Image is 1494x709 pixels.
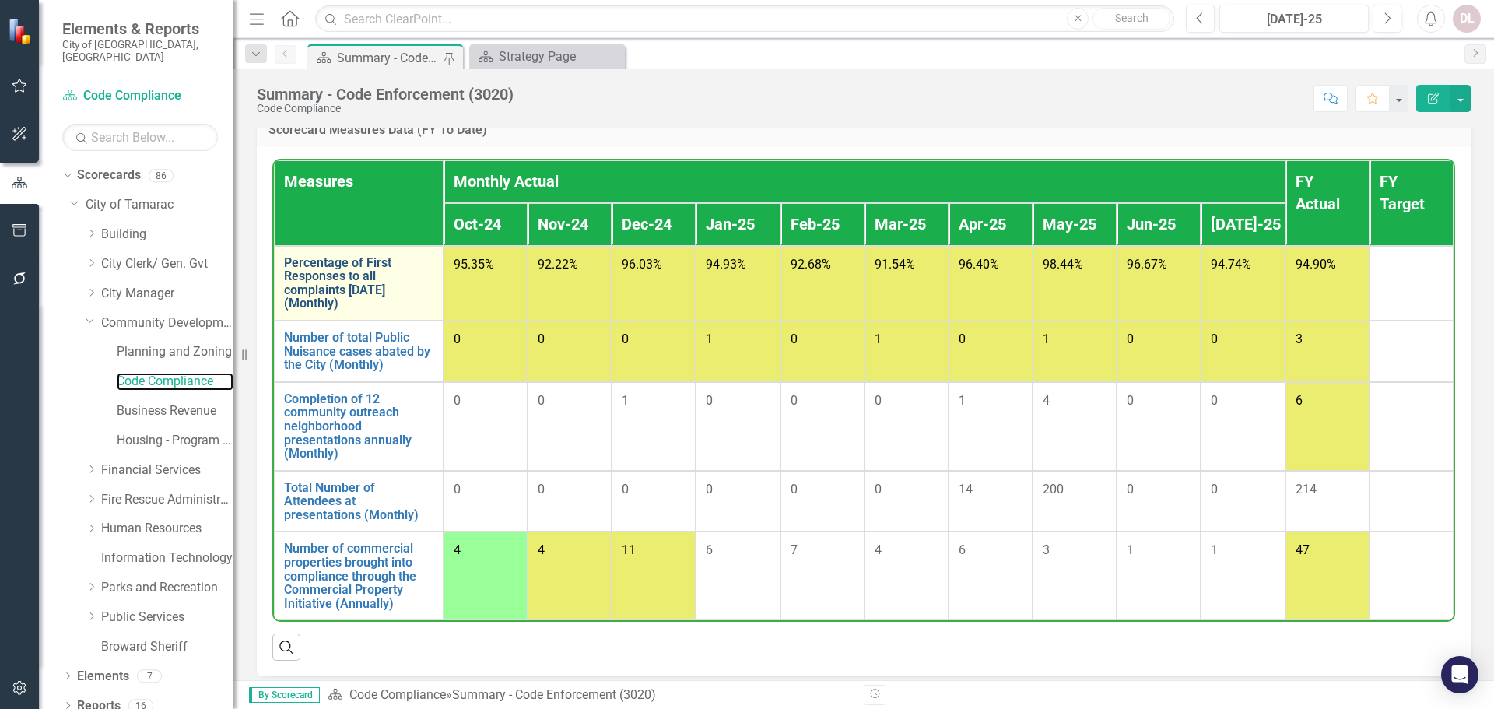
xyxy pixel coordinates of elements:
[452,687,656,702] div: Summary - Code Enforcement (3020)
[959,257,999,272] span: 96.40%
[101,491,233,509] a: Fire Rescue Administration
[875,393,882,408] span: 0
[454,482,461,497] span: 0
[137,669,162,683] div: 7
[101,609,233,627] a: Public Services
[1296,257,1336,272] span: 94.90%
[538,482,545,497] span: 0
[274,321,444,382] td: Double-Click to Edit Right Click for Context Menu
[875,332,882,346] span: 1
[1127,393,1134,408] span: 0
[791,332,798,346] span: 0
[706,332,713,346] span: 1
[274,532,444,620] td: Double-Click to Edit Right Click for Context Menu
[1211,393,1218,408] span: 0
[622,393,629,408] span: 1
[1211,332,1218,346] span: 0
[875,542,882,557] span: 4
[284,392,433,461] a: Completion of 12 community outreach neighborhood presentations annually (Monthly)
[1296,332,1303,346] span: 3
[328,686,852,704] div: »
[622,332,629,346] span: 0
[1211,257,1251,272] span: 94.74%
[1043,332,1050,346] span: 1
[875,257,915,272] span: 91.54%
[274,382,444,471] td: Double-Click to Edit Right Click for Context Menu
[706,393,713,408] span: 0
[1127,482,1134,497] span: 0
[62,87,218,105] a: Code Compliance
[337,48,440,68] div: Summary - Code Enforcement (3020)
[1127,542,1134,557] span: 1
[454,332,461,346] span: 0
[1211,482,1218,497] span: 0
[454,257,494,272] span: 95.35%
[77,668,129,686] a: Elements
[1453,5,1481,33] button: DL
[62,19,218,38] span: Elements & Reports
[1127,257,1167,272] span: 96.67%
[959,393,966,408] span: 1
[149,169,174,182] div: 86
[454,393,461,408] span: 0
[249,687,320,703] span: By Scorecard
[349,687,446,702] a: Code Compliance
[499,47,621,66] div: Strategy Page
[86,196,233,214] a: City of Tamarac
[101,285,233,303] a: City Manager
[315,5,1174,33] input: Search ClearPoint...
[101,520,233,538] a: Human Resources
[959,542,966,557] span: 6
[257,86,514,103] div: Summary - Code Enforcement (3020)
[8,18,35,45] img: ClearPoint Strategy
[62,38,218,64] small: City of [GEOGRAPHIC_DATA], [GEOGRAPHIC_DATA]
[473,47,621,66] a: Strategy Page
[791,393,798,408] span: 0
[284,256,433,311] a: Percentage of First Responses to all complaints [DATE] (Monthly)
[117,402,233,420] a: Business Revenue
[77,167,141,184] a: Scorecards
[622,542,636,557] span: 11
[1043,482,1064,497] span: 200
[959,332,966,346] span: 0
[284,481,433,522] a: Total Number of Attendees at presentations (Monthly)
[706,482,713,497] span: 0
[454,542,461,557] span: 4
[1441,656,1478,693] div: Open Intercom Messenger
[959,482,973,497] span: 14
[791,257,831,272] span: 92.68%
[1296,542,1310,557] span: 47
[101,549,233,567] a: Information Technology
[791,542,798,557] span: 7
[101,579,233,597] a: Parks and Recreation
[101,226,233,244] a: Building
[1115,12,1149,24] span: Search
[1043,542,1050,557] span: 3
[1296,482,1317,497] span: 214
[1296,393,1303,408] span: 6
[284,331,433,372] a: Number of total Public Nuisance cases abated by the City (Monthly)
[117,343,233,361] a: Planning and Zoning
[538,393,545,408] span: 0
[62,124,218,151] input: Search Below...
[706,257,746,272] span: 94.93%
[117,432,233,450] a: Housing - Program Description (CDBG/SHIP/NSP/HOME)
[706,542,713,557] span: 6
[538,542,545,557] span: 4
[1043,393,1050,408] span: 4
[1092,8,1170,30] button: Search
[117,373,233,391] a: Code Compliance
[101,314,233,332] a: Community Development
[875,482,882,497] span: 0
[274,246,444,321] td: Double-Click to Edit Right Click for Context Menu
[101,638,233,656] a: Broward Sheriff
[538,257,578,272] span: 92.22%
[101,255,233,273] a: City Clerk/ Gen. Gvt
[257,103,514,114] div: Code Compliance
[1127,332,1134,346] span: 0
[791,482,798,497] span: 0
[1043,257,1083,272] span: 98.44%
[1225,10,1363,29] div: [DATE]-25
[622,257,662,272] span: 96.03%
